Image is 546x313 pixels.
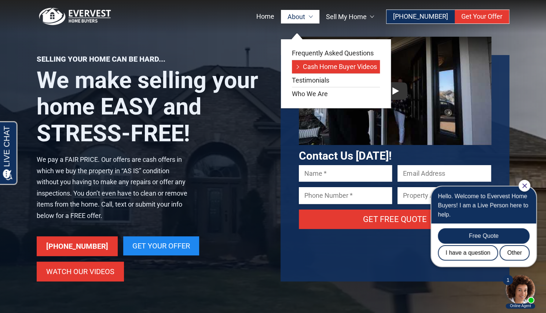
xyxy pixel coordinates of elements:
a: [PHONE_NUMBER] [386,10,455,23]
input: Property Address * [397,187,491,204]
input: Name * [299,165,392,182]
p: Selling your home can be hard... [37,55,266,63]
a: Watch Our Videos [37,262,124,281]
form: Contact form [299,165,491,238]
a: Who We Are [292,87,380,101]
input: Email Address [397,165,491,182]
a: Home [250,10,281,23]
a: Cash Home Buyer Videos [292,60,380,73]
img: logo.png [37,7,114,26]
iframe: Chat Invitation [421,179,539,309]
a: Testimonials [292,74,380,87]
a: Frequently Asked Questions [292,47,380,60]
a: [PHONE_NUMBER] [37,236,118,256]
h3: Contact Us [DATE]! [299,150,491,163]
h1: We make selling your home EASY and STRESS-FREE! [37,67,266,147]
a: Sell My Home [319,10,381,23]
input: Phone Number * [299,187,392,204]
a: About [281,10,319,23]
span: Opens a chat window [18,6,59,15]
input: Get Free Quote [299,210,491,229]
span: [PHONE_NUMBER] [46,242,108,251]
p: We pay a FAIR PRICE. Our offers are cash offers in which we buy the property in “AS IS” condition... [37,154,189,222]
a: Get Your Offer [123,236,199,255]
span: [PHONE_NUMBER] [393,12,448,20]
a: Get Your Offer [455,10,509,23]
